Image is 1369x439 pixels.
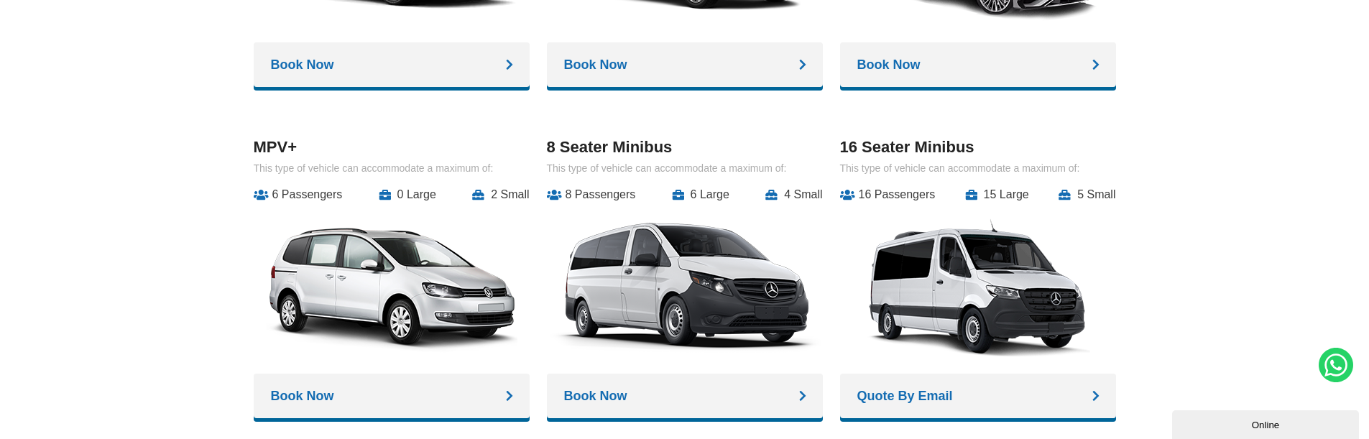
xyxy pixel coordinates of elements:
[840,162,1116,174] p: This type of vehicle can accommodate a maximum of:
[852,212,1104,363] img: A1 Taxis 16 Seater Minibus
[254,138,530,157] h3: MPV+
[840,374,1116,418] a: Quote By Email
[472,188,529,201] li: 2 Small
[547,374,823,418] a: Book Now
[254,188,343,201] li: 6 Passengers
[1172,407,1362,439] iframe: chat widget
[547,138,823,157] h3: 8 Seater Minibus
[1059,188,1115,201] li: 5 Small
[547,162,823,174] p: This type of vehicle can accommodate a maximum of:
[840,188,936,201] li: 16 Passengers
[254,374,530,418] a: Book Now
[254,42,530,87] a: Book Now
[379,188,436,201] li: 0 Large
[840,138,1116,157] h3: 16 Seater Minibus
[547,188,636,201] li: 8 Passengers
[765,188,822,201] li: 4 Small
[266,212,517,363] img: A1 Taxis MPV+
[840,42,1116,87] a: Book Now
[254,162,530,174] p: This type of vehicle can accommodate a maximum of:
[547,42,823,87] a: Book Now
[965,188,1029,201] li: 15 Large
[549,212,821,363] img: A1 Taxis 8 Seater Minibus
[672,188,729,201] li: 6 Large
